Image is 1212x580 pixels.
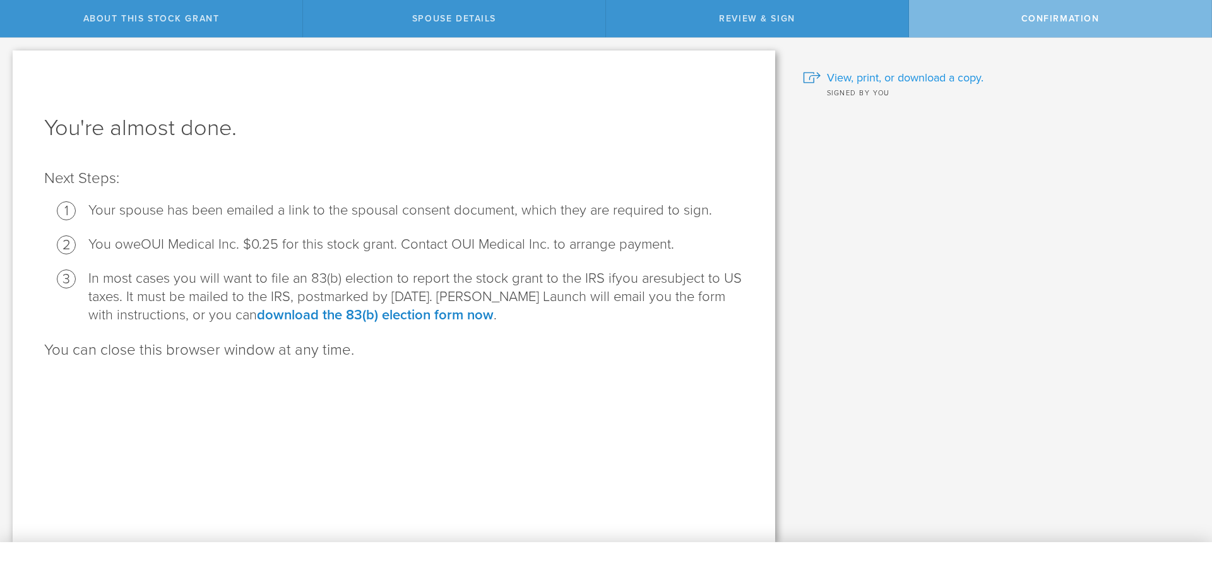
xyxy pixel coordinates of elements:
[44,169,744,189] p: Next Steps:
[88,201,744,220] li: Your spouse has been emailed a link to the spousal consent document, which they are required to s...
[827,69,983,86] span: View, print, or download a copy.
[44,113,744,143] h1: You're almost done.
[88,235,744,254] li: OUI Medical Inc. $0.25 for this stock grant. Contact OUI Medical Inc. to arrange payment.
[83,13,220,24] span: About this stock grant
[615,270,661,287] span: you are
[88,269,744,324] li: In most cases you will want to file an 83(b) election to report the stock grant to the IRS if sub...
[44,340,744,360] p: You can close this browser window at any time.
[1021,13,1100,24] span: Confirmation
[412,13,496,24] span: Spouse Details
[88,236,141,252] span: You owe
[257,307,494,323] a: download the 83(b) election form now
[803,86,1193,98] div: Signed by you
[719,13,795,24] span: Review & Sign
